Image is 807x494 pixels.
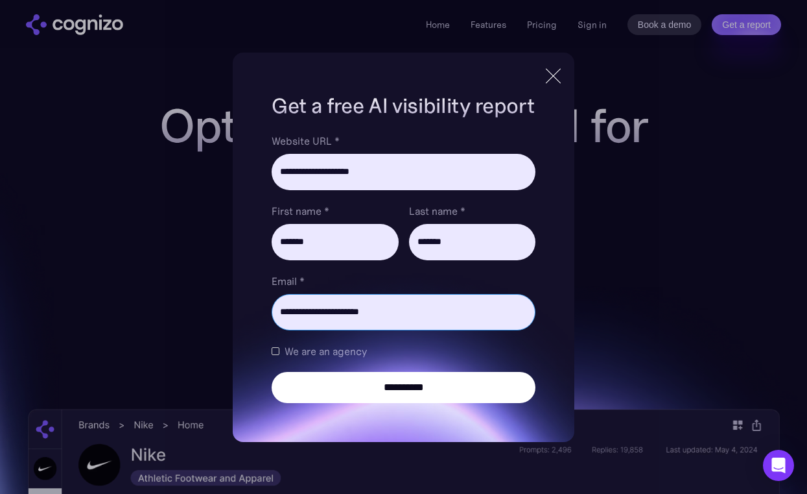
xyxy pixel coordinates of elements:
[409,203,535,219] label: Last name *
[272,92,535,120] h1: Get a free AI visibility report
[285,343,367,359] span: We are an agency
[272,133,535,149] label: Website URL *
[272,273,535,289] label: Email *
[272,133,535,403] form: Brand Report Form
[763,450,794,481] div: Open Intercom Messenger
[272,203,398,219] label: First name *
